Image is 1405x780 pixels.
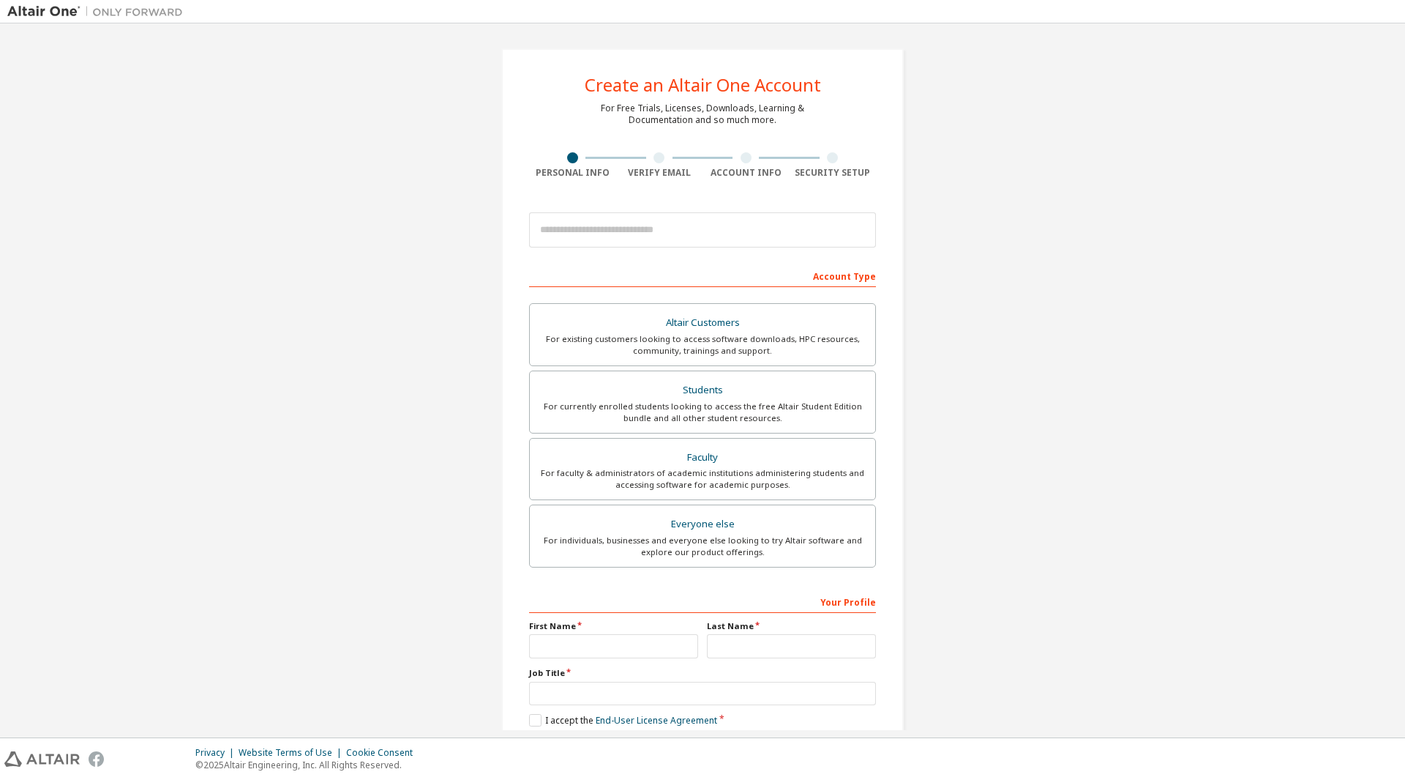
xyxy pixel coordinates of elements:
[195,747,239,759] div: Privacy
[529,620,698,632] label: First Name
[539,380,866,401] div: Students
[790,167,877,179] div: Security Setup
[539,514,866,535] div: Everyone else
[596,714,717,727] a: End-User License Agreement
[89,751,104,767] img: facebook.svg
[707,620,876,632] label: Last Name
[539,401,866,424] div: For currently enrolled students looking to access the free Altair Student Edition bundle and all ...
[7,4,190,19] img: Altair One
[529,264,876,287] div: Account Type
[529,714,717,727] label: I accept the
[529,590,876,613] div: Your Profile
[529,167,616,179] div: Personal Info
[529,667,876,679] label: Job Title
[195,759,421,771] p: © 2025 Altair Engineering, Inc. All Rights Reserved.
[601,103,804,126] div: For Free Trials, Licenses, Downloads, Learning & Documentation and so much more.
[539,535,866,558] div: For individuals, businesses and everyone else looking to try Altair software and explore our prod...
[239,747,346,759] div: Website Terms of Use
[539,467,866,491] div: For faculty & administrators of academic institutions administering students and accessing softwa...
[585,76,821,94] div: Create an Altair One Account
[539,313,866,333] div: Altair Customers
[616,167,703,179] div: Verify Email
[539,333,866,357] div: For existing customers looking to access software downloads, HPC resources, community, trainings ...
[4,751,80,767] img: altair_logo.svg
[702,167,790,179] div: Account Info
[346,747,421,759] div: Cookie Consent
[539,447,866,468] div: Faculty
